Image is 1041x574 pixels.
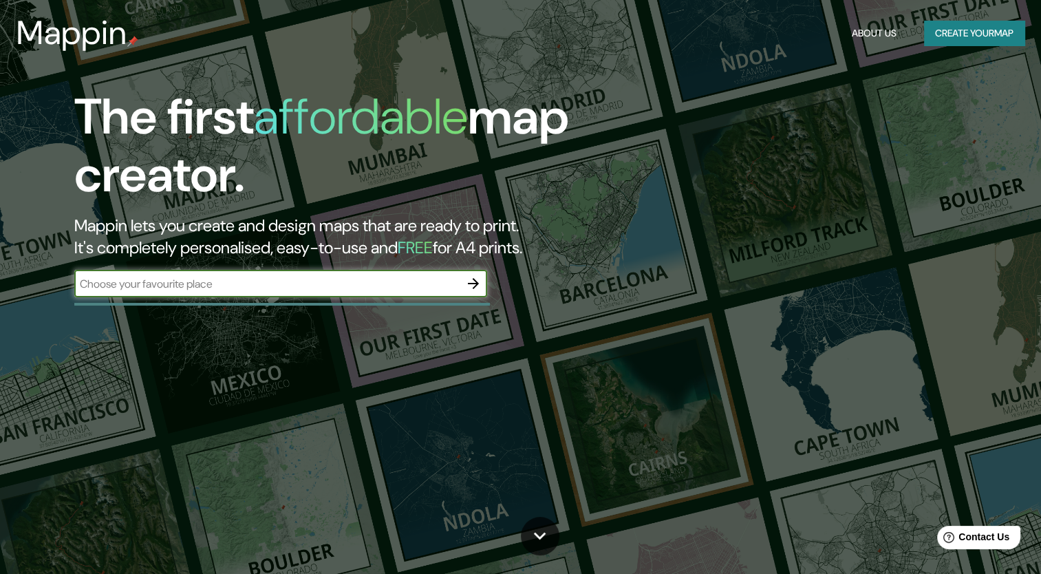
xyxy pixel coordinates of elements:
iframe: Help widget launcher [919,520,1026,559]
h2: Mappin lets you create and design maps that are ready to print. It's completely personalised, eas... [74,215,595,259]
button: About Us [846,21,902,46]
h5: FREE [398,237,433,258]
img: mappin-pin [127,36,138,47]
h1: The first map creator. [74,88,595,215]
h3: Mappin [17,14,127,52]
input: Choose your favourite place [74,276,460,292]
button: Create yourmap [924,21,1024,46]
h1: affordable [254,85,468,149]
